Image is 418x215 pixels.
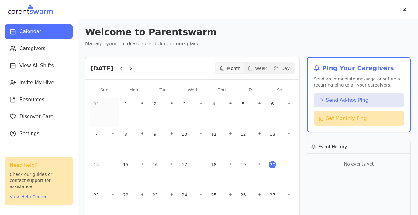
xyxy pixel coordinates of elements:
[269,100,276,107] span: 6
[169,131,175,137] div: Add shift
[266,84,295,95] div: Sat
[5,109,73,124] button: Discover Care
[326,115,367,122] span: Set Monthly Ping
[120,84,148,95] div: Mon
[198,100,204,106] div: Add shift
[227,161,233,167] div: Add shift
[5,75,73,90] button: Invite My Hive
[257,161,263,167] div: Add shift
[286,161,292,167] div: Add shift
[10,171,68,189] p: Check our guides or contact support for assistance.
[93,161,100,168] span: 14
[5,126,73,141] button: Settings
[181,191,188,199] span: 24
[240,100,247,107] span: 5
[227,131,233,137] div: Add shift
[315,161,403,167] p: No events yet
[286,191,292,197] div: Add shift
[19,28,41,35] span: Calendar
[314,111,404,126] button: Set Monthly Ping
[110,131,116,137] div: Add shift
[257,191,263,197] div: Add shift
[139,131,145,137] div: Add shift
[90,84,119,95] div: Sun
[240,131,247,138] span: 12
[198,131,204,137] div: Add shift
[151,100,159,107] span: 2
[169,100,175,106] div: Add shift
[139,100,145,106] div: Add shift
[7,4,53,16] img: Parentswarm Logo
[93,131,100,138] span: 7
[181,161,188,168] span: 17
[269,161,276,168] span: 20
[208,84,236,95] div: Thu
[169,161,175,167] div: Add shift
[93,191,100,199] span: 21
[122,161,130,168] span: 15
[244,63,270,73] button: Week
[10,194,47,200] button: View Help Center
[181,100,188,107] span: 3
[286,131,292,137] div: Add shift
[314,64,404,72] h2: Ping Your Caregivers
[198,161,204,167] div: Add shift
[318,144,347,150] h3: Event History
[178,84,207,95] div: Wed
[210,161,217,168] span: 18
[5,92,73,107] button: Resources
[326,97,368,104] span: Send Ad-hoc Ping
[210,191,217,199] span: 25
[139,191,145,197] div: Add shift
[257,131,263,137] div: Add shift
[149,84,177,95] div: Tue
[257,100,263,106] div: Add shift
[19,113,54,120] span: Discover Care
[151,131,159,138] span: 9
[227,100,233,106] div: Add shift
[181,131,188,138] span: 10
[237,84,265,95] div: Fri
[117,64,126,73] button: Previous
[127,64,135,73] button: Next
[240,191,247,199] span: 26
[286,100,292,106] div: Add shift
[19,45,46,52] span: Caregivers
[85,27,411,38] h1: Welcome to Parentswarm
[314,93,404,107] button: Send Ad-hoc Ping
[269,191,276,199] span: 27
[151,191,159,199] span: 23
[5,58,73,73] button: View All Shifts
[139,161,145,167] div: Add shift
[314,76,404,88] p: Send an immediate message or set up a recurring ping to all your caregivers.
[240,161,247,168] span: 19
[110,191,116,197] div: Add shift
[210,100,217,107] span: 4
[227,191,233,197] div: Add shift
[122,100,130,107] span: 1
[122,191,130,199] span: 22
[10,162,68,169] h3: Need help?
[169,191,175,197] div: Add shift
[90,64,113,73] h2: [DATE]
[269,131,276,138] span: 13
[19,62,54,69] span: View All Shifts
[122,131,130,138] span: 8
[110,161,116,167] div: Add shift
[5,24,73,39] button: Calendar
[19,79,54,86] span: Invite My Hive
[216,63,244,73] button: Month
[5,41,73,56] button: Caregivers
[210,131,217,138] span: 11
[19,96,44,103] span: Resources
[93,100,100,107] span: 31
[198,191,204,197] div: Add shift
[19,130,40,137] span: Settings
[151,161,159,168] span: 16
[270,63,293,73] button: Day
[85,40,411,47] p: Manage your childcare scheduling in one place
